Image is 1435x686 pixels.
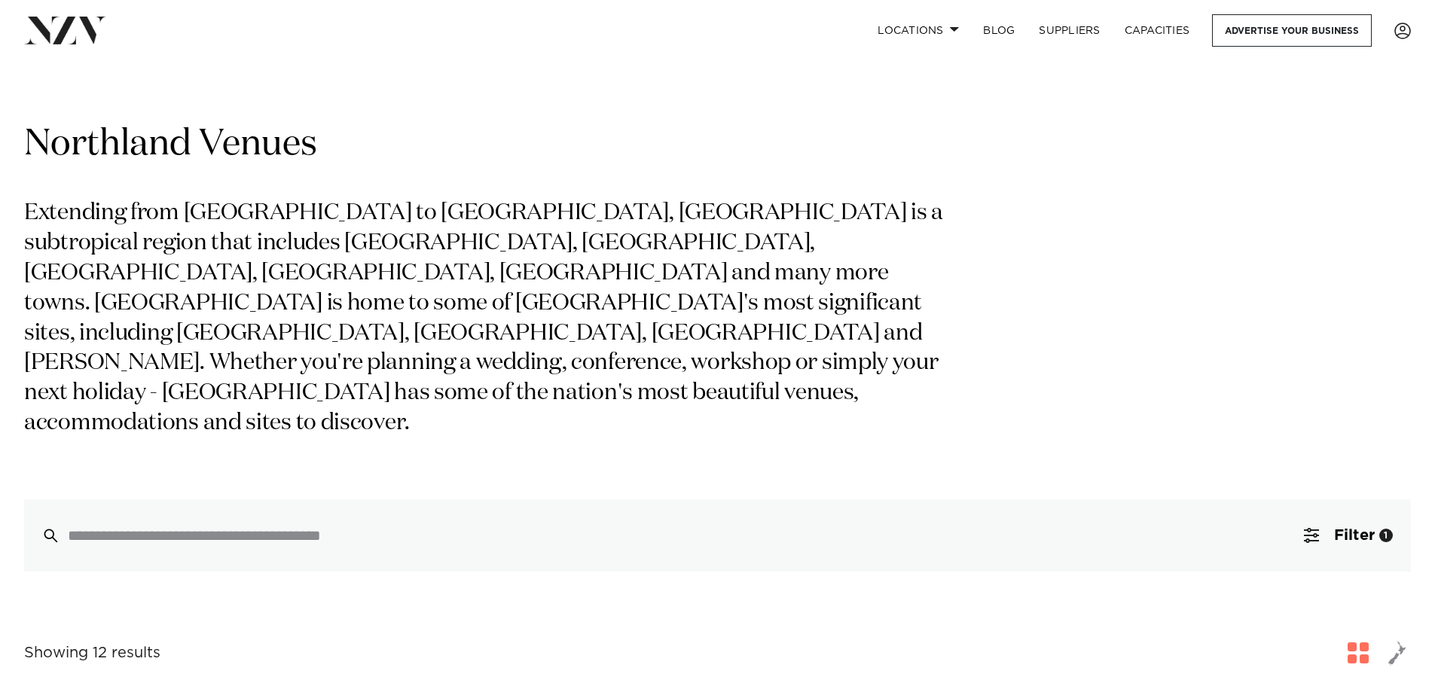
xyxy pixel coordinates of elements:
[24,642,160,665] div: Showing 12 results
[1212,14,1372,47] a: Advertise your business
[1027,14,1112,47] a: SUPPLIERS
[1286,499,1411,572] button: Filter1
[866,14,971,47] a: Locations
[971,14,1027,47] a: BLOG
[24,17,106,44] img: nzv-logo.png
[24,199,955,439] p: Extending from [GEOGRAPHIC_DATA] to [GEOGRAPHIC_DATA], [GEOGRAPHIC_DATA] is a subtropical region ...
[24,121,1411,169] h1: Northland Venues
[1113,14,1202,47] a: Capacities
[1379,529,1393,542] div: 1
[1334,528,1375,543] span: Filter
